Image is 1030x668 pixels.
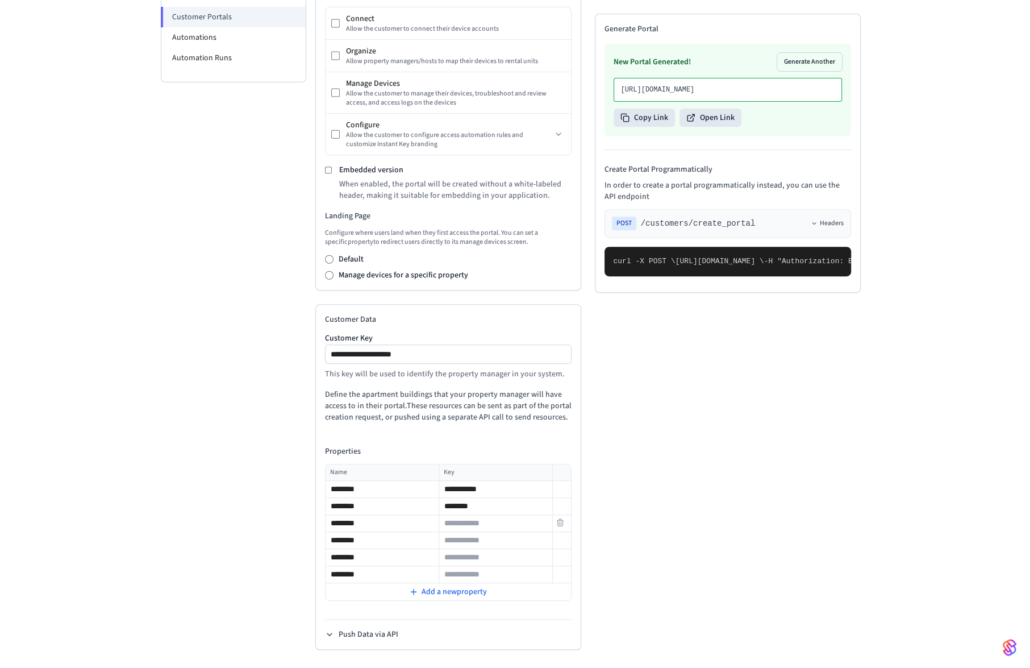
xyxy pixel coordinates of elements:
p: When enabled, the portal will be created without a white-labeled header, making it suitable for e... [339,179,571,201]
label: Manage devices for a specific property [338,269,468,281]
p: This key will be used to identify the property manager in your system. [325,368,572,380]
label: Customer Key [325,334,572,342]
span: /customers/create_portal [641,218,756,229]
div: Allow property managers/hosts to map their devices to rental units [345,57,565,66]
h3: Landing Page [325,210,572,222]
li: Automations [161,27,306,48]
button: Headers [811,219,844,228]
span: POST [612,217,636,230]
button: Generate Another [777,53,842,71]
h2: Generate Portal [604,23,851,35]
img: SeamLogoGradient.69752ec5.svg [1003,638,1016,657]
div: Configure [345,119,551,131]
span: curl -X POST \ [614,257,675,265]
span: -H "Authorization: Bearer seam_api_key_123456" \ [764,257,977,265]
li: Customer Portals [161,7,306,27]
p: Define the apartment buildings that your property manager will have access to in their portal. Th... [325,389,572,423]
button: Open Link [679,109,741,127]
th: Key [439,464,552,481]
div: Connect [345,13,565,24]
div: Manage Devices [345,78,565,89]
div: Organize [345,45,565,57]
p: Configure where users land when they first access the portal. You can set a specific property to ... [325,229,572,247]
button: Push Data via API [325,629,398,640]
label: Default [338,254,363,265]
span: [URL][DOMAIN_NAME] \ [675,257,764,265]
div: Allow the customer to connect their device accounts [345,24,565,34]
span: Add a new property [422,586,487,598]
p: In order to create a portal programmatically instead, you can use the API endpoint [604,180,851,202]
label: Embedded version [339,164,403,176]
div: Allow the customer to configure access automation rules and customize Instant Key branding [345,131,551,149]
h2: Customer Data [325,314,572,325]
p: [URL][DOMAIN_NAME] [621,85,835,94]
li: Automation Runs [161,48,306,68]
h4: Properties [325,446,572,457]
h4: Create Portal Programmatically [604,164,851,175]
button: Copy Link [614,109,675,127]
th: Name [326,464,439,481]
div: Allow the customer to manage their devices, troubleshoot and review access, and access logs on th... [345,89,565,107]
h3: New Portal Generated! [614,56,691,68]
